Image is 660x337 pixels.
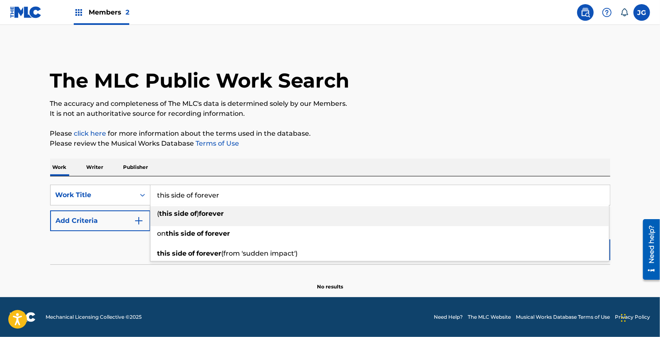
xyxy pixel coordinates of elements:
div: Notifications [620,8,629,17]
strong: side [172,249,187,257]
div: Help [599,4,615,21]
span: ( [157,210,160,217]
p: Writer [84,159,106,176]
strong: this [157,249,171,257]
strong: side [174,210,189,217]
p: Publisher [121,159,151,176]
a: Terms of Use [194,139,239,147]
strong: forever [205,230,230,237]
iframe: Chat Widget [619,297,660,337]
h1: The MLC Public Work Search [50,68,350,93]
img: logo [10,312,36,322]
img: Top Rightsholders [74,7,84,17]
strong: this [166,230,179,237]
iframe: Resource Center [637,216,660,283]
strong: forever [199,210,224,217]
span: (from 'sudden impact') [222,249,298,257]
p: It is not an authoritative source for recording information. [50,109,610,119]
div: Drag [621,305,626,330]
div: Work Title [56,190,130,200]
img: search [580,7,590,17]
a: Privacy Policy [615,313,650,321]
span: Members [89,7,129,17]
img: help [602,7,612,17]
strong: of [197,230,204,237]
a: click here [74,129,106,137]
img: MLC Logo [10,6,42,18]
form: Search Form [50,185,610,264]
p: The accuracy and completeness of The MLC's data is determined solely by our Members. [50,99,610,109]
div: User Menu [633,4,650,21]
strong: this [160,210,173,217]
a: Need Help? [434,313,463,321]
strong: forever [197,249,222,257]
p: Work [50,159,69,176]
span: 2 [126,8,129,16]
strong: side [181,230,196,237]
button: Add Criteria [50,210,150,231]
p: Please review the Musical Works Database [50,139,610,149]
p: Please for more information about the terms used in the database. [50,129,610,139]
p: No results [317,273,343,291]
a: Public Search [577,4,594,21]
span: ) [197,210,199,217]
strong: of [189,249,195,257]
a: Musical Works Database Terms of Use [516,313,610,321]
span: Mechanical Licensing Collective © 2025 [46,313,142,321]
span: on [157,230,166,237]
a: The MLC Website [468,313,511,321]
img: 9d2ae6d4665cec9f34b9.svg [134,216,144,226]
strong: of [191,210,197,217]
